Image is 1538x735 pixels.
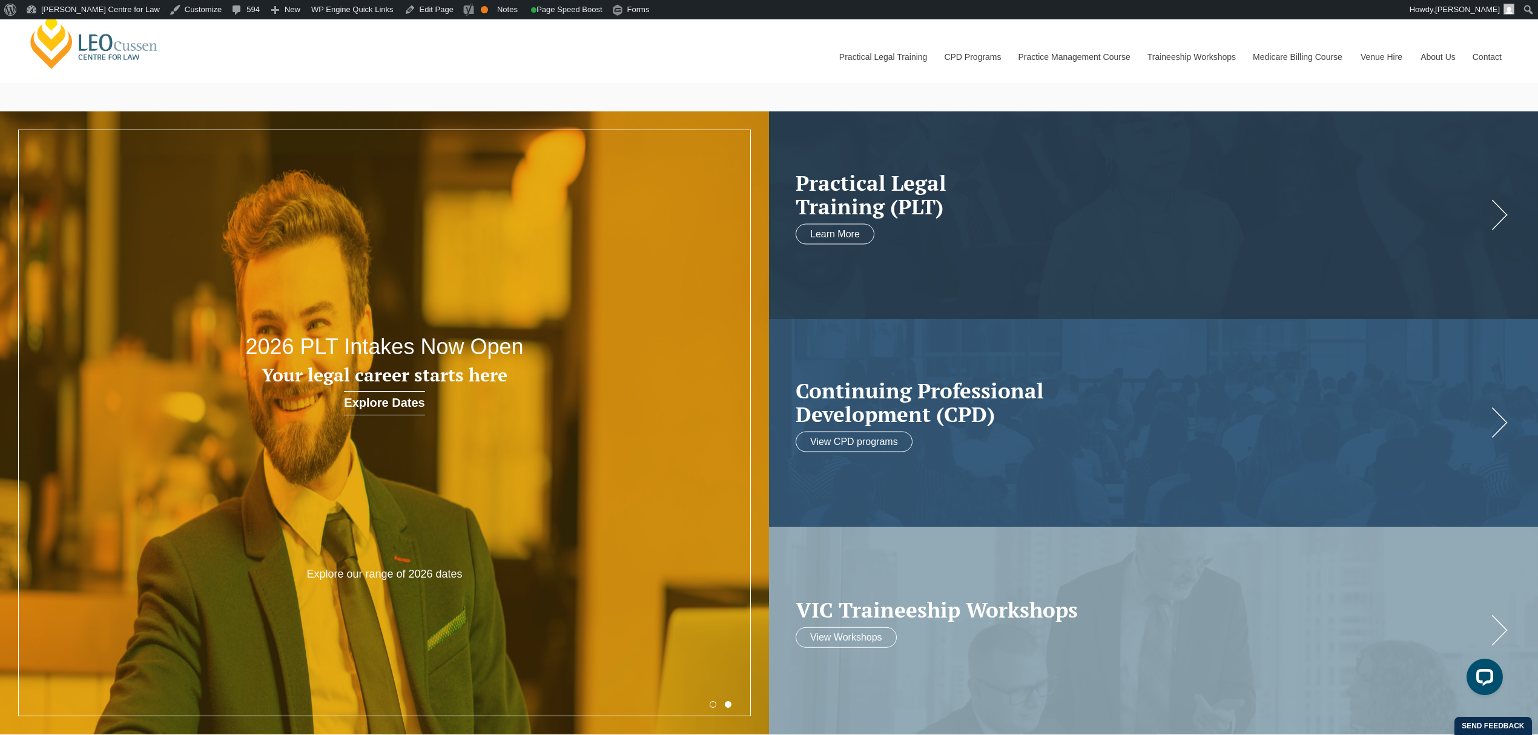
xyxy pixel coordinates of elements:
a: About Us [1411,31,1464,83]
p: Explore our range of 2026 dates [231,567,538,581]
span: [PERSON_NAME] [1435,5,1500,14]
iframe: LiveChat chat widget [1457,654,1508,705]
a: Continuing ProfessionalDevelopment (CPD) [796,379,1487,426]
a: View CPD programs [796,432,913,452]
a: VIC Traineeship Workshops [796,598,1487,622]
h2: 2026 PLT Intakes Now Open [154,335,615,359]
a: Practice Management Course [1009,31,1138,83]
h2: Continuing Professional Development (CPD) [796,379,1487,426]
a: Medicare Billing Course [1244,31,1352,83]
div: OK [481,6,488,13]
h3: Your legal career starts here [154,365,615,385]
a: Traineeship Workshops [1138,31,1244,83]
a: [PERSON_NAME] Centre for Law [27,13,161,70]
button: 1 [710,701,716,708]
a: Practical Legal Training [830,31,936,83]
a: Explore Dates [344,391,424,415]
a: Venue Hire [1352,31,1411,83]
a: CPD Programs [935,31,1009,83]
a: Learn More [796,224,874,245]
a: Practical LegalTraining (PLT) [796,171,1487,218]
button: 2 [725,701,731,708]
a: Contact [1464,31,1511,83]
h2: Practical Legal Training (PLT) [796,171,1487,218]
a: View Workshops [796,627,897,648]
